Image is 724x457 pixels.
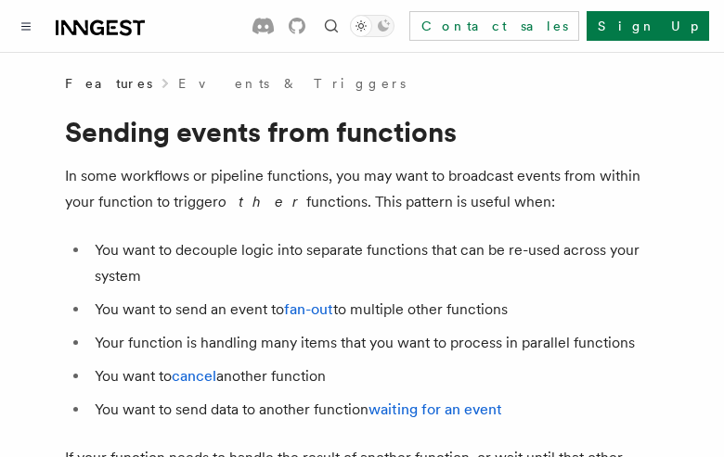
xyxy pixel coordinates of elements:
[172,367,216,385] a: cancel
[218,193,306,210] em: other
[89,330,659,356] li: Your function is handling many items that you want to process in parallel functions
[350,15,394,37] button: Toggle dark mode
[89,397,659,423] li: You want to send data to another function
[89,297,659,323] li: You want to send an event to to multiple other functions
[89,363,659,389] li: You want to another function
[65,163,659,215] p: In some workflows or pipeline functions, you may want to broadcast events from within your functi...
[15,15,37,37] button: Toggle navigation
[65,115,659,148] h1: Sending events from functions
[409,11,579,41] a: Contact sales
[320,15,343,37] button: Find something...
[65,74,152,93] span: Features
[89,237,659,289] li: You want to decouple logic into separate functions that can be re-used across your system
[284,300,333,318] a: fan-out
[178,74,406,93] a: Events & Triggers
[587,11,709,41] a: Sign Up
[368,400,502,418] a: waiting for an event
